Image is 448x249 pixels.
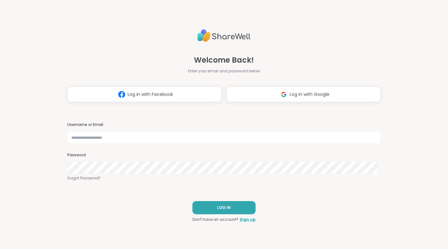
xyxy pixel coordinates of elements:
img: ShareWell Logomark [278,89,290,100]
img: ShareWell Logo [197,27,251,44]
button: Log in with Google [227,86,381,102]
h3: Password [67,153,381,158]
button: LOG IN [192,201,256,214]
img: ShareWell Logomark [116,89,128,100]
a: Forgot Password? [67,175,381,181]
span: Don't have an account? [192,217,238,222]
button: Log in with Facebook [67,86,221,102]
span: Log in with Google [290,91,329,98]
h3: Username or Email [67,122,381,127]
span: Log in with Facebook [128,91,173,98]
span: Enter your email and password below [188,68,260,74]
span: Welcome Back! [194,54,254,66]
span: LOG IN [217,205,231,210]
a: Sign up [240,217,256,222]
